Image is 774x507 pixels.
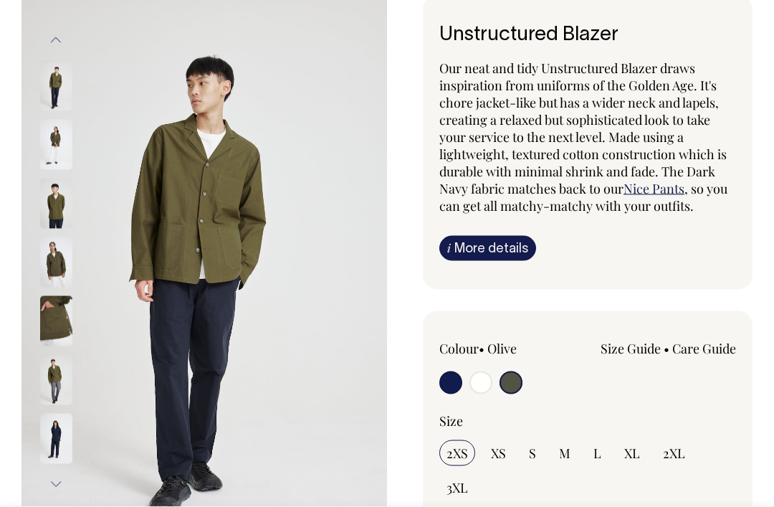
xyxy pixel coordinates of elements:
input: 3XL [439,475,475,501]
span: XS [491,445,506,462]
span: • [664,340,669,357]
a: Nice Pants [623,180,684,197]
button: Next [45,469,67,501]
img: olive [40,356,72,406]
span: i [447,240,451,255]
button: Previous [45,25,67,57]
input: 2XS [439,440,475,466]
span: 2XL [663,445,685,462]
span: XL [624,445,640,462]
h6: Unstructured Blazer [439,24,736,47]
span: 2XS [446,445,468,462]
img: olive [40,62,72,112]
img: olive [40,179,72,229]
span: Our neat and tidy Unstructured Blazer draws inspiration from uniforms of the Golden Age. It's cho... [439,60,727,197]
img: dark-navy [40,414,72,465]
span: , so you can get all matchy-matchy with your outfits. [439,180,727,214]
img: olive [40,120,72,171]
a: iMore details [439,236,536,261]
img: olive [40,297,72,347]
input: XS [484,440,513,466]
a: Size Guide [601,340,661,357]
label: Olive [487,340,517,357]
span: S [529,445,536,462]
span: L [593,445,601,462]
div: Size [439,412,736,430]
input: 2XL [656,440,692,466]
span: 3XL [446,479,468,496]
input: L [586,440,608,466]
div: Colour [439,340,558,357]
input: S [522,440,543,466]
a: Care Guide [672,340,736,357]
img: olive [40,238,72,288]
input: M [552,440,578,466]
span: • [479,340,484,357]
input: XL [617,440,647,466]
span: M [559,445,570,462]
